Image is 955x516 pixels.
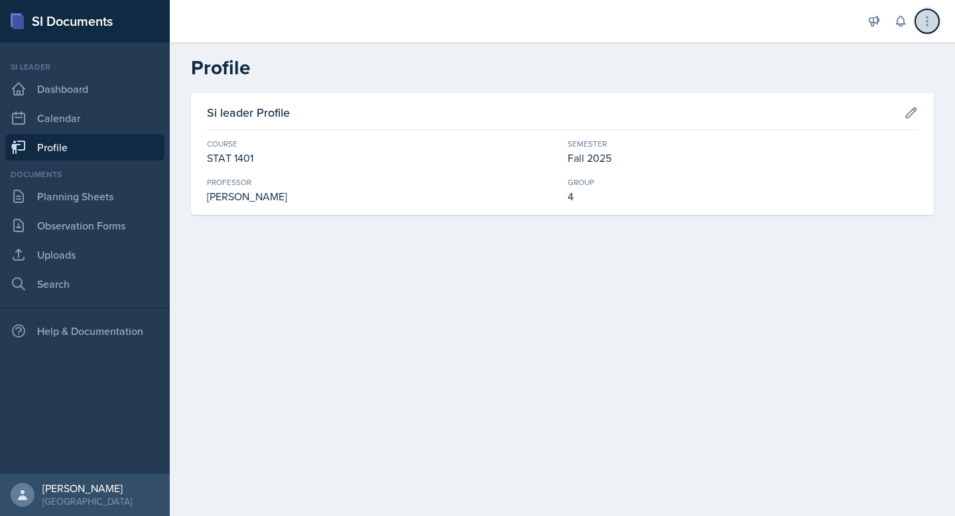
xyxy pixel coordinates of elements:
[568,188,918,204] div: 4
[5,271,164,297] a: Search
[568,150,918,166] div: Fall 2025
[5,183,164,210] a: Planning Sheets
[5,168,164,180] div: Documents
[207,188,557,204] div: [PERSON_NAME]
[5,134,164,161] a: Profile
[207,150,557,166] div: STAT 1401
[5,318,164,344] div: Help & Documentation
[207,138,557,150] div: Course
[191,56,934,80] h2: Profile
[568,176,918,188] div: Group
[568,138,918,150] div: Semester
[207,103,290,121] h3: Si leader Profile
[5,241,164,268] a: Uploads
[42,482,132,495] div: [PERSON_NAME]
[42,495,132,508] div: [GEOGRAPHIC_DATA]
[5,61,164,73] div: Si leader
[5,76,164,102] a: Dashboard
[5,212,164,239] a: Observation Forms
[207,176,557,188] div: Professor
[5,105,164,131] a: Calendar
